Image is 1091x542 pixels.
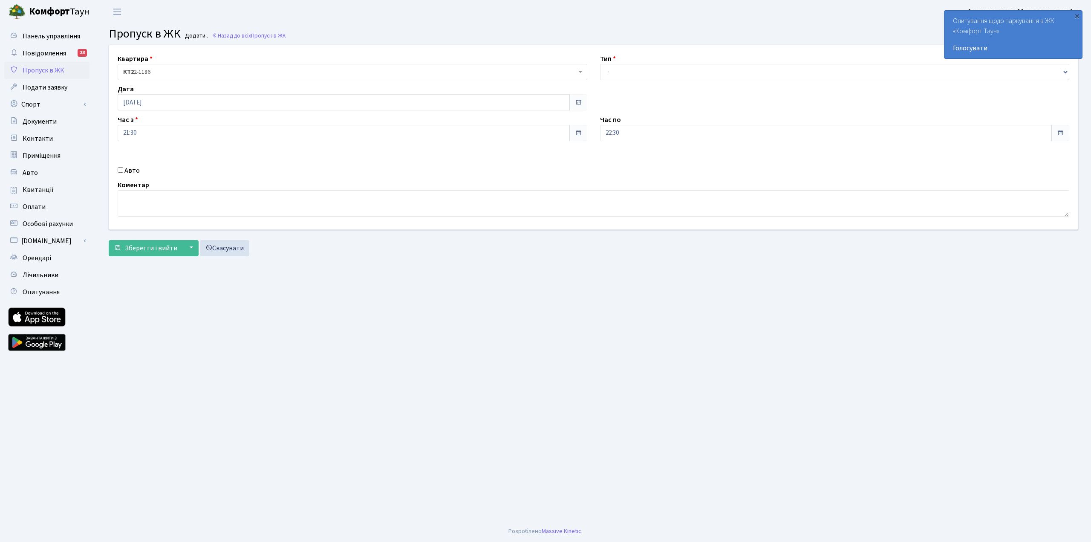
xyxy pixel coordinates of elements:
[107,5,128,19] button: Переключити навігацію
[4,62,89,79] a: Пропуск в ЖК
[4,45,89,62] a: Повідомлення23
[508,527,583,536] div: Розроблено .
[23,151,61,160] span: Приміщення
[968,7,1081,17] a: [PERSON_NAME] [PERSON_NAME] О.
[109,240,183,256] button: Зберегти і вийти
[4,79,89,96] a: Подати заявку
[123,68,577,76] span: <b>КТ2</b>&nbsp;&nbsp;&nbsp;2-1186
[212,32,286,40] a: Назад до всіхПропуск в ЖК
[109,25,181,42] span: Пропуск в ЖК
[29,5,89,19] span: Таун
[4,215,89,232] a: Особові рахунки
[23,287,60,297] span: Опитування
[4,249,89,267] a: Орендарі
[23,49,66,58] span: Повідомлення
[118,64,587,80] span: <b>КТ2</b>&nbsp;&nbsp;&nbsp;2-1186
[118,54,153,64] label: Квартира
[4,96,89,113] a: Спорт
[23,253,51,263] span: Орендарі
[4,284,89,301] a: Опитування
[118,115,138,125] label: Час з
[23,83,67,92] span: Подати заявку
[600,115,621,125] label: Час по
[600,54,616,64] label: Тип
[4,198,89,215] a: Оплати
[125,243,177,253] span: Зберегти і вийти
[23,185,54,194] span: Квитанції
[183,32,208,40] small: Додати .
[4,164,89,181] a: Авто
[23,117,57,126] span: Документи
[4,181,89,198] a: Квитанції
[29,5,70,18] b: Комфорт
[1073,12,1081,20] div: ×
[4,267,89,284] a: Лічильники
[124,165,140,176] label: Авто
[118,84,134,94] label: Дата
[23,134,53,143] span: Контакти
[200,240,249,256] a: Скасувати
[23,32,80,41] span: Панель управління
[4,28,89,45] a: Панель управління
[23,202,46,212] span: Оплати
[23,168,38,177] span: Авто
[23,66,64,75] span: Пропуск в ЖК
[4,232,89,249] a: [DOMAIN_NAME]
[4,130,89,147] a: Контакти
[4,147,89,164] a: Приміщення
[542,527,581,536] a: Massive Kinetic
[251,32,286,40] span: Пропуск в ЖК
[23,270,58,280] span: Лічильники
[953,43,1074,53] a: Голосувати
[9,3,26,20] img: logo.png
[4,113,89,130] a: Документи
[123,68,134,76] b: КТ2
[118,180,149,190] label: Коментар
[944,11,1082,58] div: Опитування щодо паркування в ЖК «Комфорт Таун»
[23,219,73,229] span: Особові рахунки
[78,49,87,57] div: 23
